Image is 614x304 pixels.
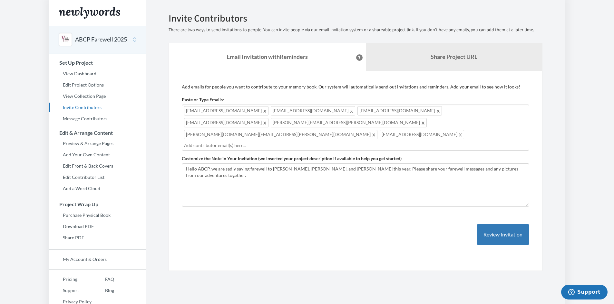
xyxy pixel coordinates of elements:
a: Download PDF [49,222,146,231]
iframe: Opens a widget where you can chat to one of our agents [561,285,608,301]
a: My Account & Orders [49,254,146,264]
a: Message Contributors [49,114,146,124]
a: Edit Contributor List [49,172,146,182]
input: Add contributor email(s) here... [184,142,527,149]
span: [EMAIL_ADDRESS][DOMAIN_NAME] [380,130,464,139]
a: Add a Word Cloud [49,184,146,193]
label: Paste or Type Emails: [182,97,224,103]
span: [PERSON_NAME][EMAIL_ADDRESS][PERSON_NAME][DOMAIN_NAME] [271,118,427,127]
span: [PERSON_NAME][DOMAIN_NAME][EMAIL_ADDRESS][PERSON_NAME][DOMAIN_NAME] [184,130,377,139]
a: Add Your Own Content [49,150,146,160]
textarea: Hello ABCP, we are sadly saying farewell to [PERSON_NAME], [PERSON_NAME], and [PERSON_NAME] this ... [182,163,529,207]
a: Support [49,286,92,295]
a: Invite Contributors [49,103,146,112]
a: Preview & Arrange Pages [49,139,146,148]
a: Blog [92,286,114,295]
span: [EMAIL_ADDRESS][DOMAIN_NAME] [357,106,442,115]
span: [EMAIL_ADDRESS][DOMAIN_NAME] [184,106,268,115]
a: View Collection Page [49,91,146,101]
p: There are two ways to send invitations to people. You can invite people via our email invitation ... [169,27,542,33]
a: Edit Project Options [49,80,146,90]
a: FAQ [92,274,114,284]
h3: Project Wrap Up [50,201,146,207]
a: Edit Front & Back Covers [49,161,146,171]
a: View Dashboard [49,69,146,78]
p: Add emails for people you want to contribute to your memory book. Our system will automatically s... [182,84,529,90]
h3: Edit & Arrange Content [50,130,146,136]
button: Review Invitation [477,224,529,245]
b: Share Project URL [431,53,477,60]
h3: Set Up Project [50,60,146,66]
img: Newlywords logo [59,7,120,19]
strong: Email Invitation with Reminders [227,53,308,60]
button: ABCP Farewell 2025 [75,35,127,44]
span: [EMAIL_ADDRESS][DOMAIN_NAME] [271,106,355,115]
a: Share PDF [49,233,146,243]
label: Customize the Note in Your Invitation (we inserted your project description if available to help ... [182,155,402,162]
span: [EMAIL_ADDRESS][DOMAIN_NAME] [184,118,268,127]
h2: Invite Contributors [169,13,542,23]
a: Purchase Physical Book [49,210,146,220]
a: Pricing [49,274,92,284]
